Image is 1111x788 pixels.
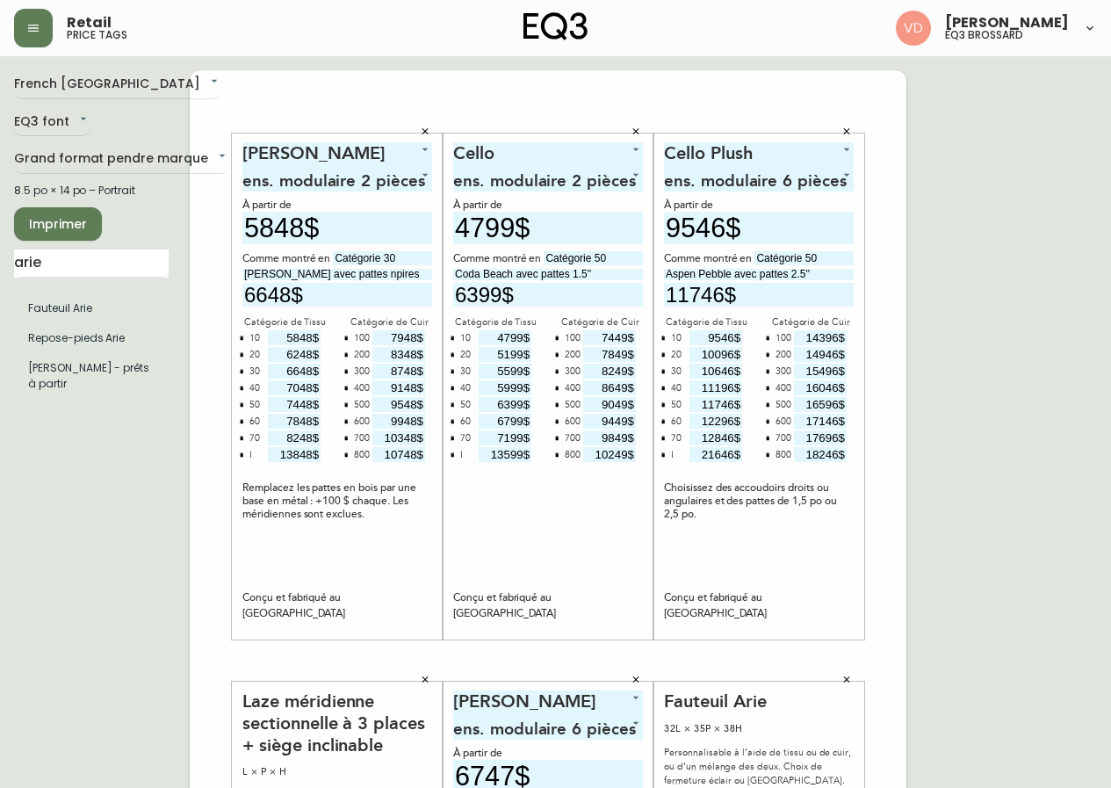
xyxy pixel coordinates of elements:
input: Prix sans le $ [268,397,321,412]
input: Prix sans le $ [479,397,531,412]
div: 60 [249,414,260,430]
div: ens. modulaire 2 pièces [242,164,432,192]
div: 200 [565,347,581,364]
span: Imprimer [28,213,88,235]
div: Grand format pendre marque [14,145,229,174]
div: 60 [460,414,471,430]
div: 50 [671,397,682,414]
div: I [671,447,674,464]
input: Prix sans le $ [689,347,742,362]
div: Fauteuil Arie [664,690,854,712]
div: 700 [776,430,791,447]
input: Prix sans le $ [479,414,531,429]
button: Imprimer [14,207,102,241]
div: Choisissez des accoudoirs droits ou angulaires et des pattes de 1,5 po ou 2,5 po. [664,481,854,521]
div: 30 [249,364,260,380]
input: Prix sans le $ [794,447,847,462]
div: ens. modulaire 2 pièces [453,712,643,740]
div: ens. modulaire 2 pièces [664,164,854,192]
input: Tissu/cuir et pattes [544,251,643,265]
span: [PERSON_NAME] [945,16,1069,30]
input: Prix sans le $ [794,414,847,429]
div: 10 [460,330,471,347]
input: Prix sans le $ [794,397,847,412]
div: Remplacez les pattes en bois par une base en métal : +100 $ chaque. Les méridiennes sont exclues. [242,481,432,521]
div: Laze méridienne sectionnelle à 3 places + siège inclinable [242,690,432,757]
input: Prix sans le $ [268,414,321,429]
div: 8.5 po × 14 po – Portrait [14,183,169,199]
input: Prix sans le $ [689,430,742,445]
input: Prix sans le $ [583,447,636,462]
input: Prix sans le $ [583,330,636,345]
input: Prix sans le $ [689,414,742,429]
div: 60 [671,414,682,430]
div: 70 [671,430,682,447]
input: Prix sans le $ [372,397,425,412]
div: 20 [671,347,682,364]
h5: price tags [67,30,127,40]
input: Prix sans le $ [794,347,847,362]
div: 100 [354,330,370,347]
input: Prix sans le $ [583,397,636,412]
div: 10 [249,330,260,347]
input: Prix sans le $ [268,347,321,362]
input: Prix sans le $ [268,447,321,462]
input: Prix sans le $ [268,330,321,345]
div: Catégorie de Tissu [242,314,328,330]
div: À partir de [242,199,432,212]
div: 40 [671,380,682,397]
div: 30 [671,364,682,380]
div: I [460,447,463,464]
div: ens. modulaire 2 pièces [453,164,643,192]
div: 300 [776,364,791,380]
input: Prix sans le $ [689,364,742,379]
input: Prix sans le $ [268,364,321,379]
input: Prix sans le $ [372,364,425,379]
div: EQ3 font [14,108,90,137]
input: Prix sans le $ [479,330,531,345]
div: 600 [776,414,791,430]
div: Catégorie de Tissu [664,314,749,330]
div: Personnalisable à l’aide de tissu ou de cuir, ou d’un mélange des deux. Choix de fermeture éclair... [664,746,854,788]
input: Tissu/cuir et pattes [754,251,854,265]
div: Conçu et fabriqué au [GEOGRAPHIC_DATA] [664,590,854,622]
div: 700 [565,430,581,447]
div: [PERSON_NAME] [242,142,432,164]
input: Prix sans le $ [664,283,854,307]
span: Comme montré en [242,251,333,267]
div: 400 [776,380,791,397]
div: French [GEOGRAPHIC_DATA] [14,70,221,99]
div: Catégorie de Cuir [768,314,854,330]
input: Prix sans le $ [479,380,531,395]
div: 400 [354,380,370,397]
div: 32L × 35P × 38H [664,721,854,737]
input: Prix sans le $ [689,380,742,395]
input: Prix sans le $ [479,364,531,379]
div: 500 [354,397,370,414]
div: [PERSON_NAME] [453,142,643,164]
div: 200 [354,347,370,364]
input: Prix sans le $ [583,347,636,362]
li: Grand format pendre marque [14,323,169,353]
div: 400 [565,380,581,397]
div: 800 [354,447,370,464]
input: Prix sans le $ [453,283,643,307]
h5: eq3 brossard [945,30,1023,40]
input: Prix sans le $ [583,430,636,445]
input: Prix sans le $ [372,347,425,362]
div: 600 [565,414,581,430]
input: Prix sans le $ [242,283,432,307]
input: Prix sans le $ [794,430,847,445]
li: Grand format pendre marque [14,353,169,399]
input: Prix sans le $ [372,414,425,429]
input: Prix sans le $ [268,430,321,445]
span: Comme montré en [453,251,544,267]
div: 40 [249,380,260,397]
div: Catégorie de Cuir [558,314,643,330]
div: 500 [565,397,581,414]
img: 34cbe8de67806989076631741e6a7c6b [896,11,931,46]
input: Prix sans le $ [689,330,742,345]
div: 50 [249,397,260,414]
input: Prix sans le $ [664,212,854,244]
input: Tissu/cuir et pattes [333,251,432,265]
